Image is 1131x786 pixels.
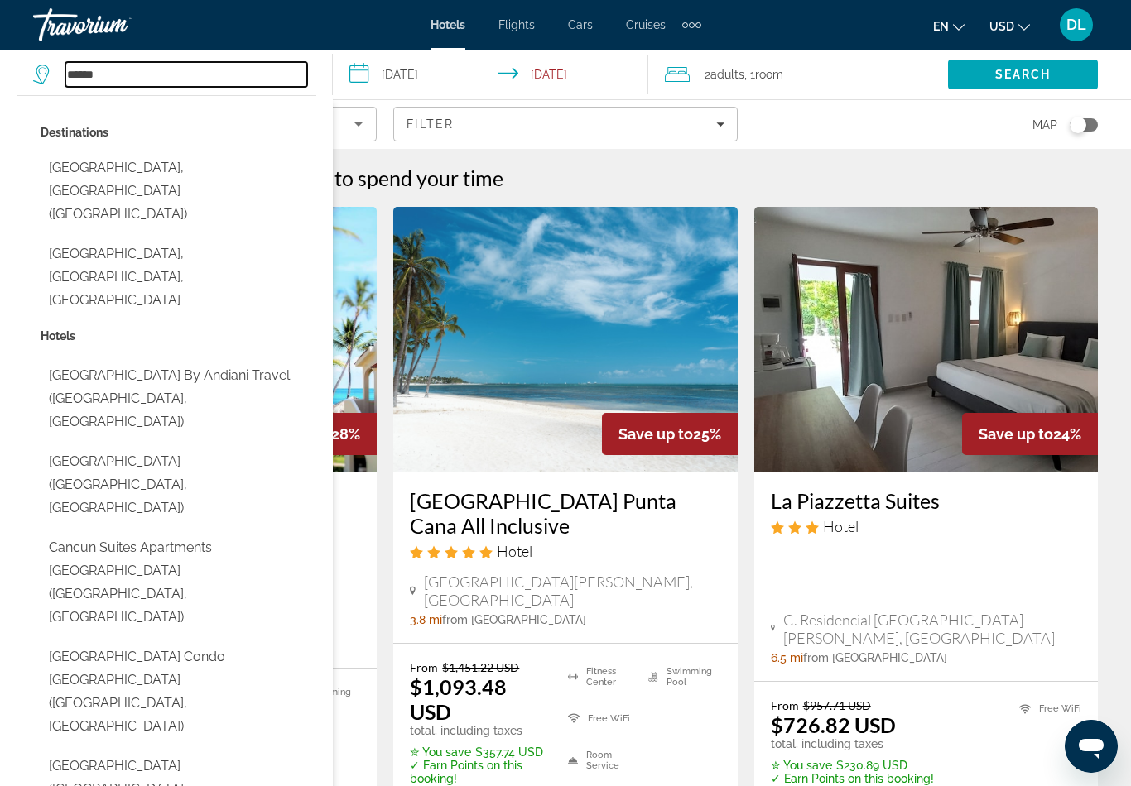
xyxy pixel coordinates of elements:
p: $357.74 USD [410,745,546,759]
div: 5 star Hotel [410,542,720,560]
mat-select: Sort by [47,114,363,134]
p: ✓ Earn Points on this booking! [410,759,546,785]
span: Room [755,68,783,81]
button: Toggle map [1057,117,1098,132]
span: ✮ You save [410,745,471,759]
a: Travorium [33,3,199,46]
p: total, including taxes [410,724,546,737]
span: 3.8 mi [410,613,442,626]
li: Swimming Pool [640,660,720,693]
span: From [771,698,799,712]
p: total, including taxes [771,737,934,750]
span: 6.5 mi [771,651,803,664]
div: 25% [602,413,738,455]
span: Hotel [823,517,859,535]
span: C. Residencial [GEOGRAPHIC_DATA][PERSON_NAME], [GEOGRAPHIC_DATA] [783,611,1081,647]
span: from [GEOGRAPHIC_DATA] [442,613,586,626]
a: [GEOGRAPHIC_DATA] Punta Cana All Inclusive [410,488,720,538]
a: Cars [568,18,593,31]
p: Hotel options [41,324,316,347]
span: en [933,20,949,33]
span: Filter [407,117,454,131]
div: 24% [962,413,1098,455]
span: [GEOGRAPHIC_DATA][PERSON_NAME], [GEOGRAPHIC_DATA] [424,573,720,609]
span: Save up to [618,425,693,443]
img: Catalonia Punta Cana All Inclusive [393,207,737,472]
input: Search hotel destination [65,62,307,87]
span: , 1 [744,63,783,86]
span: 2 [705,63,744,86]
button: Change currency [989,14,1030,38]
span: Map [1032,113,1057,137]
span: places to spend your time [273,165,503,190]
li: Free WiFi [1011,698,1081,719]
span: ✮ You save [771,759,832,772]
del: $957.71 USD [803,698,871,712]
a: Flights [498,18,535,31]
span: DL [1066,17,1086,33]
p: City options [41,121,316,144]
p: $230.89 USD [771,759,934,772]
span: Hotel [497,542,532,560]
iframe: Botón para iniciar la ventana de mensajería [1065,720,1118,773]
a: Hotels [431,18,465,31]
button: Select city: Cancun, Mexico (CUN) [41,152,316,230]
li: Free WiFi [560,702,640,735]
button: Extra navigation items [682,12,701,38]
button: Filters [393,107,737,141]
a: La Piazzetta Suites [771,488,1081,513]
span: from [GEOGRAPHIC_DATA] [803,651,947,664]
a: Cruises [626,18,666,31]
img: La Piazzetta Suites [754,207,1098,472]
button: Select check in and out date [333,50,649,99]
span: Search [995,68,1052,81]
li: Fitness Center [560,660,640,693]
button: Change language [933,14,965,38]
button: Select city: Cancun South, Cancun, Mexico [41,238,316,316]
span: Adults [710,68,744,81]
button: Select hotel: Cancun Bay Suite (Cancun, MX) [41,446,316,524]
span: Save up to [979,425,1053,443]
button: User Menu [1055,7,1098,42]
del: $1,451.22 USD [442,660,519,674]
div: 3 star Hotel [771,517,1081,535]
button: Search [948,60,1098,89]
span: USD [989,20,1014,33]
h2: 178 [236,165,503,190]
li: Room Service [560,744,640,777]
ins: $1,093.48 USD [410,674,507,724]
button: Select hotel: Cancun Plaza By Andiani Travel (Cancun, MX) [41,360,316,438]
ins: $726.82 USD [771,712,896,737]
button: Select hotel: Cancun Suites Apartments Hotel Zone (Cancun, MX) [41,532,316,633]
button: Travelers: 2 adults, 0 children [648,50,948,99]
p: ✓ Earn Points on this booking! [771,772,934,785]
span: From [410,660,438,674]
button: Select hotel: Cancun Plaza Condo Mexico (Cancun, MX) [41,641,316,742]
